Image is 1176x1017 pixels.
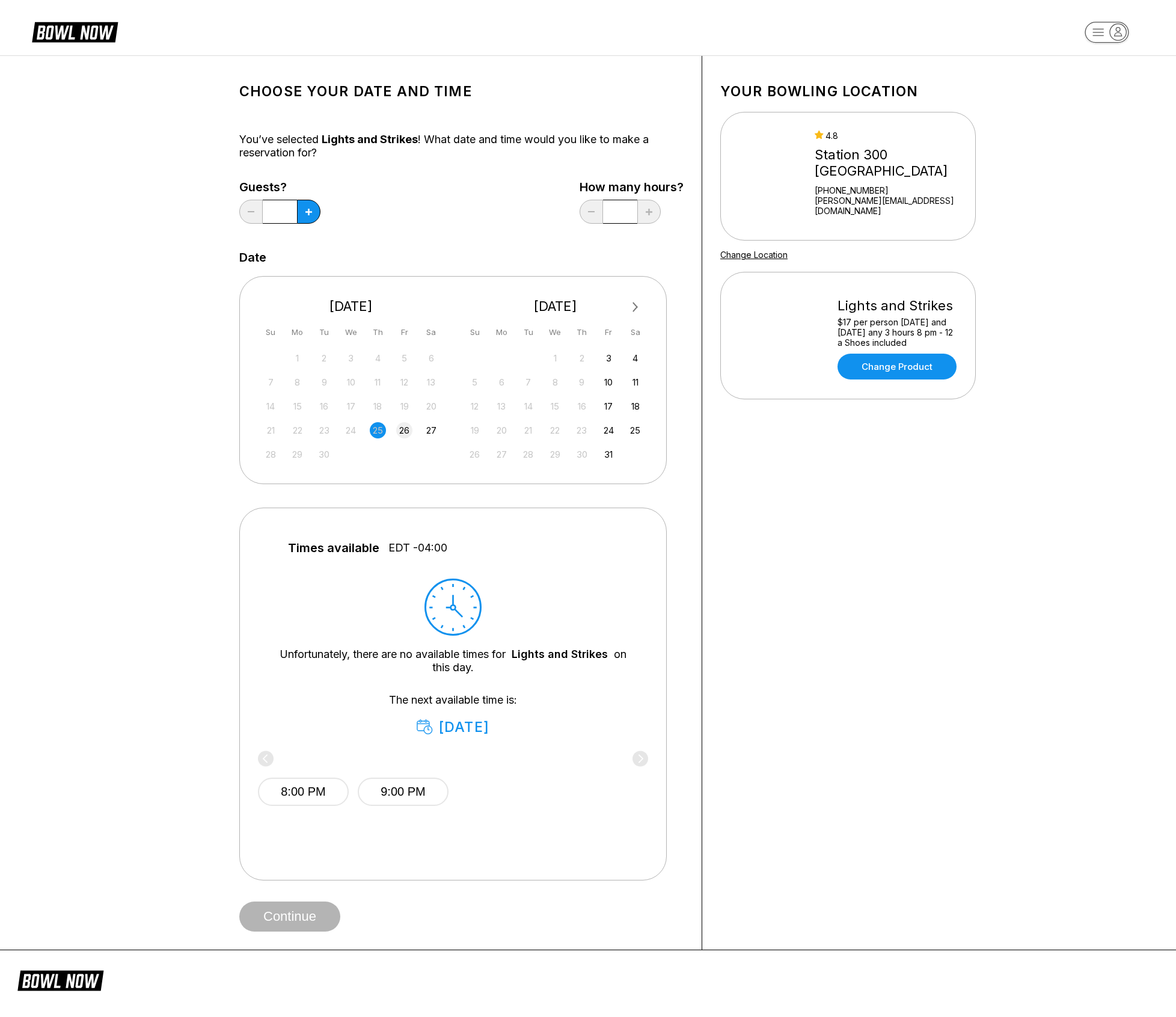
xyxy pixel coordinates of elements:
span: EDT -04:00 [388,541,447,555]
div: Not available Sunday, October 26th, 2025 [467,446,483,462]
img: Station 300 Grandville [737,131,804,221]
div: Choose Friday, October 10th, 2025 [601,374,617,390]
div: Not available Wednesday, October 22nd, 2025 [547,422,563,438]
div: Not available Thursday, September 25th, 2025 [370,422,386,438]
div: Not available Tuesday, October 28th, 2025 [520,446,536,462]
div: Choose Saturday, September 27th, 2025 [423,422,439,438]
div: Choose Saturday, October 4th, 2025 [627,350,643,366]
div: The next available time is: [276,693,630,736]
div: Not available Tuesday, September 30th, 2025 [316,446,332,462]
div: Choose Friday, October 17th, 2025 [601,398,617,414]
div: month 2025-10 [465,349,646,462]
div: Choose Friday, September 26th, 2025 [396,422,412,438]
a: Change Product [838,354,957,379]
div: [DATE] [417,719,489,736]
div: Choose Friday, October 31st, 2025 [601,446,617,462]
div: Not available Monday, September 1st, 2025 [289,350,305,366]
div: month 2025-09 [261,349,441,462]
div: Not available Thursday, October 30th, 2025 [574,446,590,462]
div: Not available Tuesday, September 23rd, 2025 [316,422,332,438]
div: You’ve selected ! What date and time would you like to make a reservation for? [239,133,684,159]
div: Not available Monday, October 6th, 2025 [494,374,510,390]
div: Not available Monday, September 8th, 2025 [289,374,305,390]
div: Not available Tuesday, September 9th, 2025 [316,374,332,390]
div: $17 per person [DATE] and [DATE] any 3 hours 8 pm - 12 a Shoes included [838,317,960,348]
h1: Your bowling location [720,83,976,100]
div: Not available Sunday, October 12th, 2025 [467,398,483,414]
div: We [343,324,359,340]
div: Not available Tuesday, October 21st, 2025 [520,422,536,438]
label: Date [239,251,266,264]
div: Sa [423,324,439,340]
div: We [547,324,563,340]
div: Not available Sunday, September 21st, 2025 [263,422,279,438]
button: 9:00 PM [358,778,449,806]
span: Times available [288,541,379,555]
div: Not available Saturday, September 20th, 2025 [423,398,439,414]
div: Not available Monday, September 29th, 2025 [289,446,305,462]
div: Not available Friday, September 12th, 2025 [396,374,412,390]
div: [PHONE_NUMBER] [815,185,970,195]
div: Not available Wednesday, September 24th, 2025 [343,422,359,438]
div: Not available Thursday, September 18th, 2025 [370,398,386,414]
div: Not available Thursday, September 11th, 2025 [370,374,386,390]
div: Choose Friday, October 24th, 2025 [601,422,617,438]
div: Choose Friday, October 3rd, 2025 [601,350,617,366]
div: Not available Tuesday, September 2nd, 2025 [316,350,332,366]
div: Not available Sunday, September 7th, 2025 [263,374,279,390]
div: Choose Saturday, October 11th, 2025 [627,374,643,390]
div: Not available Monday, September 15th, 2025 [289,398,305,414]
div: Not available Sunday, October 19th, 2025 [467,422,483,438]
div: Station 300 [GEOGRAPHIC_DATA] [815,147,970,179]
div: Choose Saturday, October 18th, 2025 [627,398,643,414]
div: Not available Thursday, October 2nd, 2025 [574,350,590,366]
div: Not available Wednesday, September 17th, 2025 [343,398,359,414]
div: Not available Wednesday, September 10th, 2025 [343,374,359,390]
div: Not available Monday, October 20th, 2025 [494,422,510,438]
div: [DATE] [462,298,649,315]
div: Not available Wednesday, October 29th, 2025 [547,446,563,462]
div: Fr [601,324,617,340]
div: Not available Monday, October 13th, 2025 [494,398,510,414]
div: Not available Friday, September 5th, 2025 [396,350,412,366]
div: Not available Sunday, October 5th, 2025 [467,374,483,390]
a: Lights and Strikes [512,648,608,660]
div: Not available Friday, September 19th, 2025 [396,398,412,414]
div: Not available Wednesday, October 15th, 2025 [547,398,563,414]
div: Sa [627,324,643,340]
a: Change Location [720,250,788,260]
div: Not available Wednesday, September 3rd, 2025 [343,350,359,366]
button: Next Month [626,298,645,317]
div: Not available Monday, October 27th, 2025 [494,446,510,462]
div: Th [574,324,590,340]
div: Th [370,324,386,340]
label: Guests? [239,180,320,194]
div: 4.8 [815,131,970,141]
div: [DATE] [258,298,444,315]
div: Mo [289,324,305,340]
button: 8:00 PM [258,778,349,806]
div: Not available Wednesday, October 1st, 2025 [547,350,563,366]
div: Not available Thursday, October 9th, 2025 [574,374,590,390]
div: Not available Tuesday, October 14th, 2025 [520,398,536,414]
div: Not available Wednesday, October 8th, 2025 [547,374,563,390]
div: Not available Thursday, October 23rd, 2025 [574,422,590,438]
span: Lights and Strikes [322,133,418,146]
div: Not available Saturday, September 6th, 2025 [423,350,439,366]
img: Lights and Strikes [737,290,827,381]
div: Not available Tuesday, September 16th, 2025 [316,398,332,414]
a: [PERSON_NAME][EMAIL_ADDRESS][DOMAIN_NAME] [815,195,970,216]
div: Not available Sunday, September 14th, 2025 [263,398,279,414]
div: Fr [396,324,412,340]
div: Not available Monday, September 22nd, 2025 [289,422,305,438]
div: Mo [494,324,510,340]
div: Tu [316,324,332,340]
div: Not available Saturday, September 13th, 2025 [423,374,439,390]
div: Tu [520,324,536,340]
div: Choose Saturday, October 25th, 2025 [627,422,643,438]
div: Not available Sunday, September 28th, 2025 [263,446,279,462]
div: Unfortunately, there are no available times for on this day. [276,648,630,674]
label: How many hours? [580,180,684,194]
div: Lights and Strikes [838,298,960,314]
div: Not available Tuesday, October 7th, 2025 [520,374,536,390]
